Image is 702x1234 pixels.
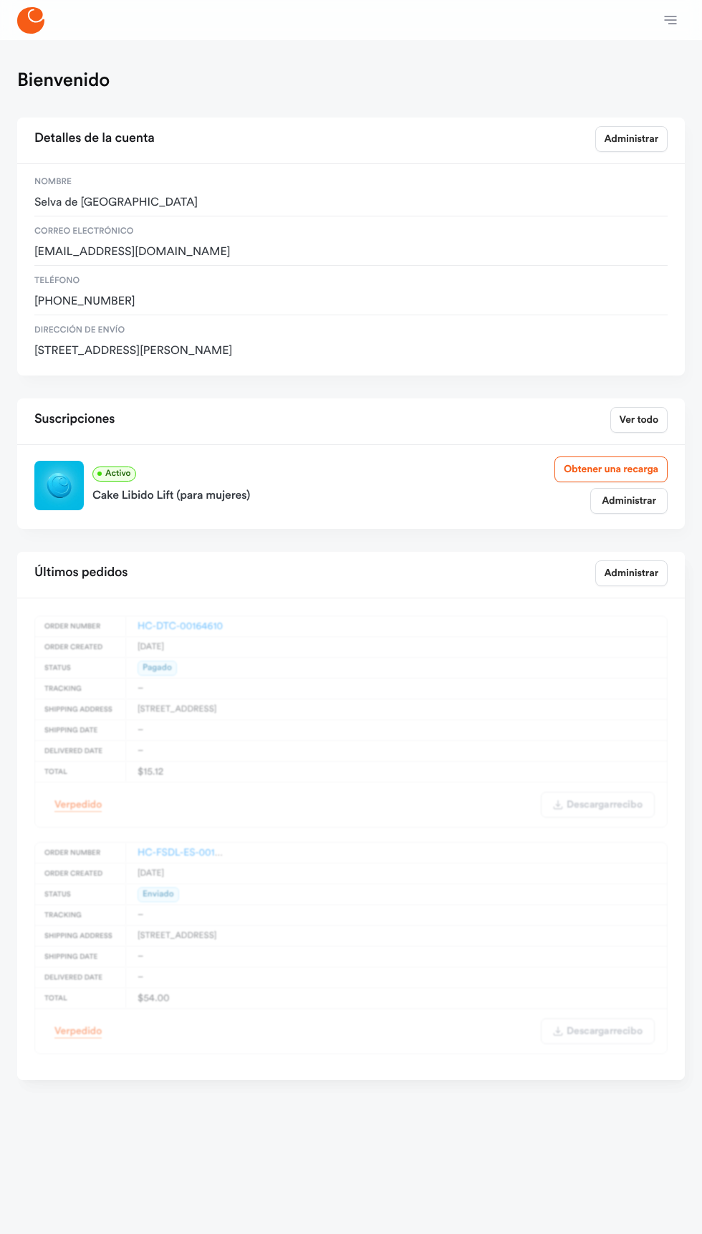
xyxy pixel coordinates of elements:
font: Obtener una recarga [564,464,658,474]
a: Administrar [595,560,668,586]
font: Ver todo [620,415,658,425]
font: [EMAIL_ADDRESS][DOMAIN_NAME] [34,247,231,258]
font: Administrar [605,568,659,578]
font: [PHONE_NUMBER] [34,296,135,307]
a: Obtener una recarga [554,456,668,482]
font: Nombre [34,178,72,186]
font: Administrar [602,496,656,506]
font: Selva de [GEOGRAPHIC_DATA] [34,197,198,209]
font: Últimos pedidos [34,566,128,579]
a: Administrar [595,126,668,152]
font: Detalles de la cuenta [34,132,155,145]
font: Activo [105,469,131,478]
a: Ver todo [610,407,668,433]
font: Teléfono [34,277,80,285]
span: 404 N Atlantic St, Cleburne, EE. UU., 76031 [34,344,668,358]
font: Cake Libido Lift (para mujeres) [92,490,250,502]
font: [STREET_ADDRESS][PERSON_NAME] [34,345,232,357]
font: Administrar [605,134,659,144]
font: Suscripciones [34,413,115,426]
a: Cake Libido Lift (para mujeres) [92,482,554,504]
img: Libido Lift Rx [34,461,84,510]
font: Correo electrónico [34,227,133,236]
a: Administrar [590,488,668,514]
font: Bienvenido [17,71,110,90]
span: alexitoselva@gmail.com [34,245,668,259]
font: Dirección de envío [34,326,125,335]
